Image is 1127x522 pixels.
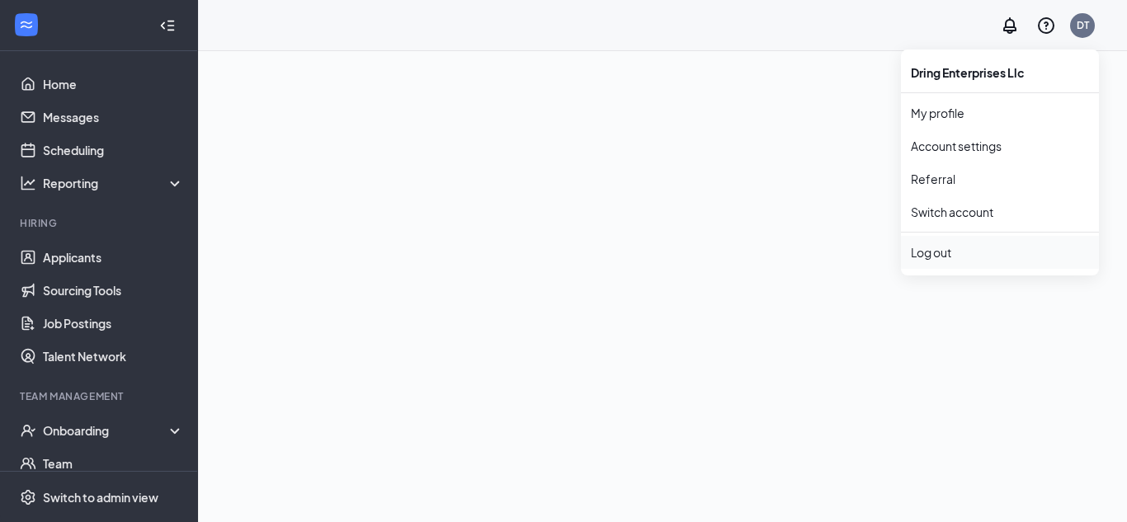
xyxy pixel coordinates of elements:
[43,447,184,480] a: Team
[20,389,181,403] div: Team Management
[43,175,185,191] div: Reporting
[1000,16,1020,35] svg: Notifications
[901,56,1099,89] div: Dring Enterprises Llc
[43,489,158,506] div: Switch to admin view
[18,16,35,33] svg: WorkstreamLogo
[43,340,184,373] a: Talent Network
[43,68,184,101] a: Home
[911,205,993,219] a: Switch account
[1036,16,1056,35] svg: QuestionInfo
[20,216,181,230] div: Hiring
[911,244,1089,261] div: Log out
[911,171,1089,187] a: Referral
[911,138,1089,154] a: Account settings
[20,489,36,506] svg: Settings
[43,422,170,439] div: Onboarding
[20,175,36,191] svg: Analysis
[43,101,184,134] a: Messages
[43,307,184,340] a: Job Postings
[43,134,184,167] a: Scheduling
[911,105,1089,121] a: My profile
[43,274,184,307] a: Sourcing Tools
[20,422,36,439] svg: UserCheck
[43,241,184,274] a: Applicants
[1077,18,1089,32] div: DT
[159,17,176,34] svg: Collapse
